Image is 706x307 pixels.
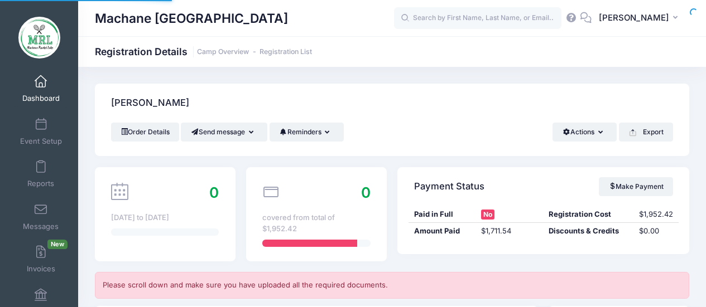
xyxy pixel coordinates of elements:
span: Reports [27,179,54,189]
span: No [481,209,494,220]
div: $1,952.42 [633,209,679,220]
a: Make Payment [599,177,673,196]
input: Search by First Name, Last Name, or Email... [394,7,561,30]
button: Actions [553,123,617,142]
div: Paid in Full [409,209,476,220]
span: Event Setup [20,137,62,146]
a: Registration List [260,48,312,56]
button: Reminders [270,123,344,142]
div: Amount Paid [409,226,476,237]
span: New [47,240,68,249]
span: [PERSON_NAME] [599,12,669,24]
h4: [PERSON_NAME] [111,87,189,119]
div: Registration Cost [544,209,633,220]
div: [DATE] to [DATE] [111,212,219,223]
button: [PERSON_NAME] [592,6,689,31]
a: Order Details [111,123,179,142]
h1: Machane [GEOGRAPHIC_DATA] [95,6,288,31]
div: Discounts & Credits [544,226,633,237]
span: Messages [23,222,59,231]
div: covered from total of $1,952.42 [262,212,370,234]
button: Send message [181,123,267,142]
span: Dashboard [22,94,60,104]
a: Event Setup [15,112,68,151]
span: 0 [361,184,371,201]
div: Please scroll down and make sure you have uploaded all the required documents. [95,272,689,299]
a: InvoicesNew [15,240,68,279]
a: Dashboard [15,69,68,108]
img: Machane Racket Lake [18,17,60,59]
span: 0 [209,184,219,201]
div: $1,711.54 [476,226,544,237]
a: Reports [15,154,68,193]
div: $0.00 [633,226,679,237]
h4: Payment Status [414,170,484,202]
h1: Registration Details [95,46,312,57]
button: Export [619,123,673,142]
span: Invoices [27,265,55,274]
a: Camp Overview [197,48,249,56]
a: Messages [15,197,68,236]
